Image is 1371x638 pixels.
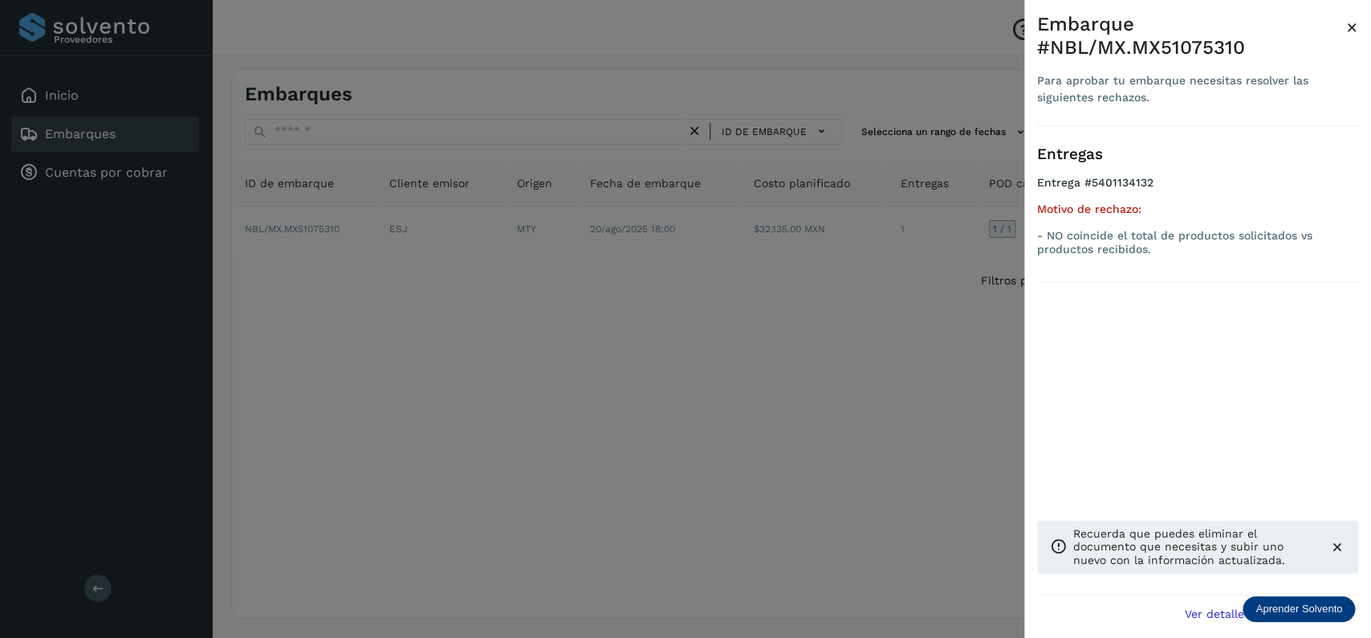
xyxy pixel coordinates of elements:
div: Aprender Solvento [1243,596,1355,622]
p: - NO coincide el total de productos solicitados vs productos recibidos. [1037,229,1358,256]
span: Ver detalle de embarque [1185,608,1322,620]
div: Para aprobar tu embarque necesitas resolver las siguientes rechazos. [1037,72,1346,106]
h3: Entregas [1037,145,1358,164]
div: Embarque #NBL/MX.MX51075310 [1037,13,1346,59]
p: Aprender Solvento [1255,603,1342,616]
button: Ver detalle de embarque [1175,595,1358,632]
span: × [1346,16,1358,39]
button: Close [1346,13,1358,42]
p: Recuerda que puedes eliminar el documento que necesitas y subir uno nuevo con la información actu... [1073,527,1316,567]
h4: Entrega #5401134132 [1037,176,1358,202]
h5: Motivo de rechazo: [1037,202,1358,216]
